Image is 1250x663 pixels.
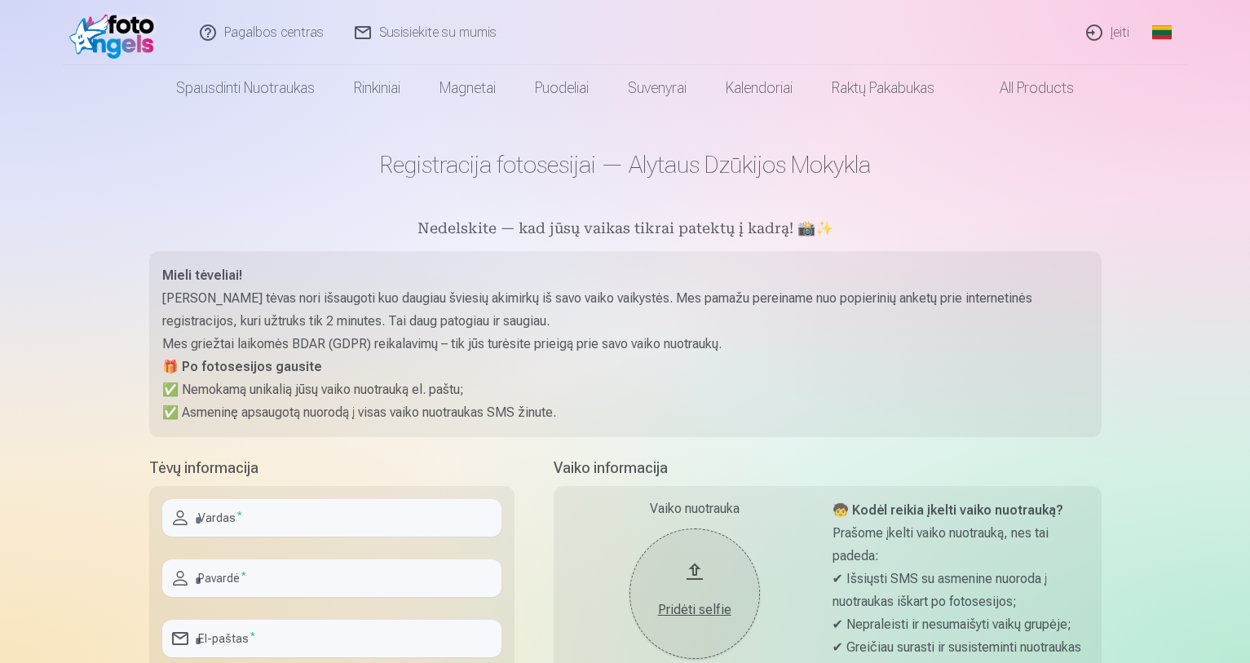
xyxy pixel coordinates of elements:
div: Vaiko nuotrauka [567,499,823,519]
button: Pridėti selfie [629,528,760,659]
p: Prašome įkelti vaiko nuotrauką, nes tai padeda: [833,522,1089,568]
a: Rinkiniai [334,65,420,111]
p: ✔ Išsiųsti SMS su asmenine nuoroda į nuotraukas iškart po fotosesijos; [833,568,1089,613]
a: Puodeliai [515,65,608,111]
p: ✅ Asmeninę apsaugotą nuorodą į visas vaiko nuotraukas SMS žinute. [162,401,1089,424]
p: Mes griežtai laikomės BDAR (GDPR) reikalavimų – tik jūs turėsite prieigą prie savo vaiko nuotraukų. [162,333,1089,356]
h5: Tėvų informacija [149,457,515,480]
h1: Registracija fotosesijai — Alytaus Dzūkijos Mokykla [149,150,1102,179]
img: /fa2 [69,7,163,59]
h5: Vaiko informacija [554,457,1102,480]
strong: 🎁 Po fotosesijos gausite [162,359,322,374]
a: Suvenyrai [608,65,706,111]
h5: Nedelskite — kad jūsų vaikas tikrai patektų į kadrą! 📸✨ [149,219,1102,241]
a: Spausdinti nuotraukas [157,65,334,111]
p: ✔ Nepraleisti ir nesumaišyti vaikų grupėje; [833,613,1089,636]
strong: Mieli tėveliai! [162,267,242,283]
p: [PERSON_NAME] tėvas nori išsaugoti kuo daugiau šviesių akimirkų iš savo vaiko vaikystės. Mes pama... [162,287,1089,333]
a: All products [954,65,1093,111]
a: Raktų pakabukas [812,65,954,111]
p: ✅ Nemokamą unikalią jūsų vaiko nuotrauką el. paštu; [162,378,1089,401]
strong: 🧒 Kodėl reikia įkelti vaiko nuotrauką? [833,502,1063,518]
a: Magnetai [420,65,515,111]
a: Kalendoriai [706,65,812,111]
div: Pridėti selfie [646,600,744,620]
